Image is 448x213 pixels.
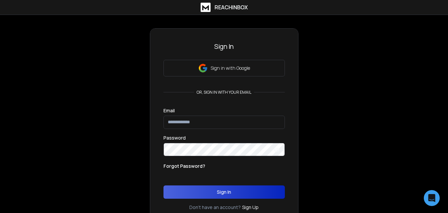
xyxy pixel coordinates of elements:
[215,3,248,11] h1: ReachInbox
[211,65,250,71] p: Sign in with Google
[163,42,285,51] h3: Sign In
[194,90,254,95] p: or, sign in with your email
[163,108,175,113] label: Email
[201,3,211,12] img: logo
[163,163,205,169] p: Forgot Password?
[163,136,186,140] label: Password
[201,3,248,12] a: ReachInbox
[242,204,259,211] a: Sign Up
[424,190,440,206] div: Open Intercom Messenger
[163,60,285,76] button: Sign in with Google
[189,204,241,211] p: Don't have an account?
[163,185,285,199] button: Sign In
